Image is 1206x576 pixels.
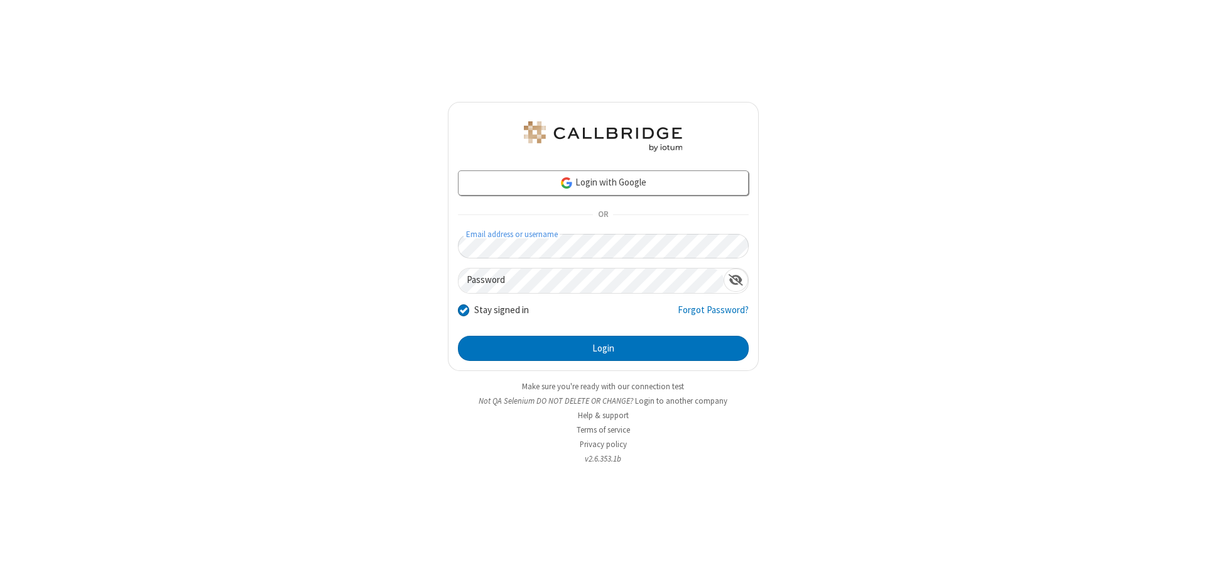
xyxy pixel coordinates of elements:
button: Login [458,336,749,361]
a: Privacy policy [580,439,627,450]
li: Not QA Selenium DO NOT DELETE OR CHANGE? [448,395,759,407]
li: v2.6.353.1b [448,453,759,465]
a: Terms of service [577,424,630,435]
input: Password [459,269,724,293]
a: Login with Google [458,170,749,196]
label: Stay signed in [474,303,529,318]
input: Email address or username [458,234,749,258]
div: Show password [724,269,748,292]
a: Make sure you're ready with our connection test [522,381,684,392]
button: Login to another company [635,395,727,407]
img: QA Selenium DO NOT DELETE OR CHANGE [521,121,685,152]
span: OR [593,206,613,224]
a: Forgot Password? [678,303,749,327]
img: google-icon.png [560,176,573,190]
a: Help & support [578,410,629,421]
